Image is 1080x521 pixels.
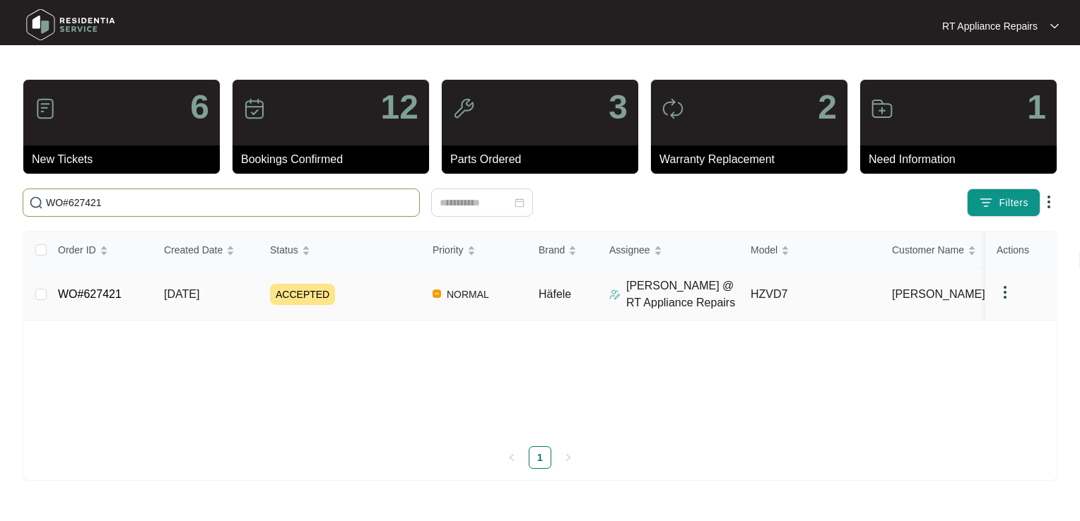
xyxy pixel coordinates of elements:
[662,97,684,120] img: icon
[21,4,120,46] img: residentia service logo
[626,277,739,311] p: [PERSON_NAME] @ RT Appliance Repairs
[985,232,1056,269] th: Actions
[433,242,464,258] span: Priority
[58,242,96,258] span: Order ID
[818,90,837,124] p: 2
[47,232,153,269] th: Order ID
[1050,23,1059,30] img: dropdown arrow
[441,286,495,303] span: NORMAL
[881,232,1022,269] th: Customer Name
[529,447,551,468] a: 1
[979,196,993,210] img: filter icon
[539,242,565,258] span: Brand
[557,446,580,469] button: right
[32,151,220,168] p: New Tickets
[190,90,209,124] p: 6
[598,232,739,269] th: Assignee
[942,19,1038,33] p: RT Appliance Repairs
[557,446,580,469] li: Next Page
[1027,90,1046,124] p: 1
[892,286,985,303] span: [PERSON_NAME]
[751,242,777,258] span: Model
[609,242,650,258] span: Assignee
[527,232,598,269] th: Brand
[421,232,527,269] th: Priority
[46,195,413,210] input: Search by Order Id, Assignee Name, Customer Name, Brand and Model
[871,97,893,120] img: icon
[609,289,621,300] img: Assigner Icon
[381,90,418,124] p: 12
[659,151,847,168] p: Warranty Replacement
[58,288,122,300] a: WO#627421
[164,288,199,300] span: [DATE]
[433,289,441,298] img: Vercel Logo
[739,232,881,269] th: Model
[1040,193,1057,210] img: dropdown arrow
[539,288,571,300] span: Häfele
[892,242,964,258] span: Customer Name
[29,196,43,210] img: search-icon
[452,97,475,120] img: icon
[609,90,628,124] p: 3
[259,232,421,269] th: Status
[500,446,523,469] button: left
[270,242,298,258] span: Status
[153,232,259,269] th: Created Date
[500,446,523,469] li: Previous Page
[243,97,266,120] img: icon
[164,242,223,258] span: Created Date
[967,188,1040,217] button: filter iconFilters
[270,284,335,305] span: ACCEPTED
[34,97,57,120] img: icon
[564,453,573,462] span: right
[507,453,516,462] span: left
[241,151,429,168] p: Bookings Confirmed
[999,196,1028,210] span: Filters
[739,269,881,321] td: HZVD7
[450,151,638,168] p: Parts Ordered
[529,446,551,469] li: 1
[869,151,1057,168] p: Need Information
[997,284,1014,301] img: dropdown arrow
